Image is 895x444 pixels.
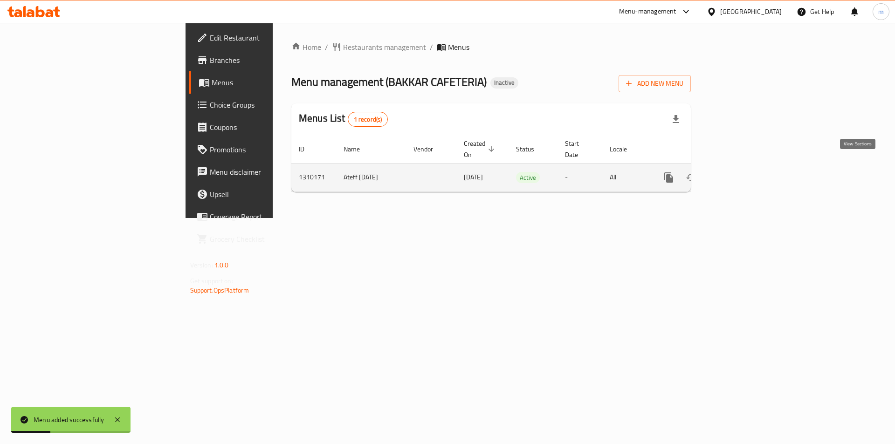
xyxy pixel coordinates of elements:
[490,79,518,87] span: Inactive
[189,228,335,250] a: Grocery Checklist
[291,41,691,53] nav: breadcrumb
[190,284,249,296] a: Support.OpsPlatform
[610,143,639,155] span: Locale
[878,7,884,17] span: m
[344,143,372,155] span: Name
[189,116,335,138] a: Coupons
[565,138,591,160] span: Start Date
[210,55,328,66] span: Branches
[602,163,650,191] td: All
[658,166,680,189] button: more
[210,32,328,43] span: Edit Restaurant
[619,75,691,92] button: Add New Menu
[210,99,328,110] span: Choice Groups
[189,94,335,116] a: Choice Groups
[189,71,335,94] a: Menus
[516,143,546,155] span: Status
[189,27,335,49] a: Edit Restaurant
[291,71,487,92] span: Menu management ( BAKKAR CAFETERIA )
[516,172,540,183] span: Active
[34,415,104,425] div: Menu added successfully
[210,189,328,200] span: Upsell
[299,111,388,127] h2: Menus List
[190,275,233,287] span: Get support on:
[189,183,335,205] a: Upsell
[210,211,328,222] span: Coverage Report
[190,259,213,271] span: Version:
[210,233,328,245] span: Grocery Checklist
[448,41,469,53] span: Menus
[650,135,755,164] th: Actions
[490,77,518,89] div: Inactive
[332,41,426,53] a: Restaurants management
[189,138,335,161] a: Promotions
[348,115,388,124] span: 1 record(s)
[189,161,335,183] a: Menu disclaimer
[189,49,335,71] a: Branches
[210,166,328,178] span: Menu disclaimer
[680,166,702,189] button: Change Status
[214,259,229,271] span: 1.0.0
[619,6,676,17] div: Menu-management
[665,108,687,130] div: Export file
[189,205,335,228] a: Coverage Report
[210,122,328,133] span: Coupons
[558,163,602,191] td: -
[430,41,433,53] li: /
[464,171,483,183] span: [DATE]
[299,143,317,155] span: ID
[348,112,388,127] div: Total records count
[464,138,497,160] span: Created On
[212,77,328,88] span: Menus
[336,163,406,191] td: Ateff [DATE]
[413,143,445,155] span: Vendor
[210,144,328,155] span: Promotions
[291,135,755,192] table: enhanced table
[343,41,426,53] span: Restaurants management
[626,78,683,89] span: Add New Menu
[720,7,782,17] div: [GEOGRAPHIC_DATA]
